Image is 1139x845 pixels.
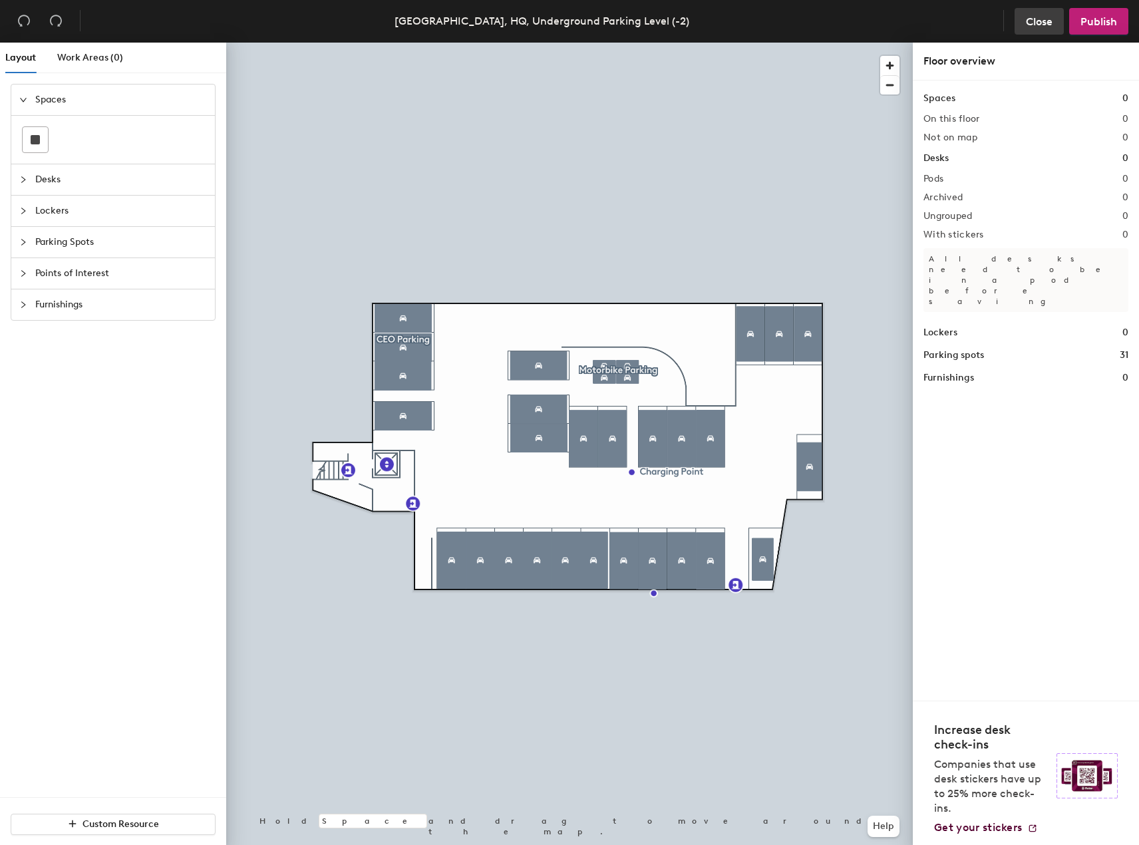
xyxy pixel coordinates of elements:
[1122,230,1128,240] h2: 0
[923,348,984,363] h1: Parking spots
[923,53,1128,69] div: Floor overview
[1122,174,1128,184] h2: 0
[11,814,216,835] button: Custom Resource
[1080,15,1117,28] span: Publish
[923,114,980,124] h2: On this floor
[35,164,207,195] span: Desks
[35,84,207,115] span: Spaces
[923,174,943,184] h2: Pods
[19,269,27,277] span: collapsed
[934,821,1022,834] span: Get your stickers
[868,816,899,837] button: Help
[19,96,27,104] span: expanded
[934,757,1049,816] p: Companies that use desk stickers have up to 25% more check-ins.
[1120,348,1128,363] h1: 31
[923,132,977,143] h2: Not on map
[1057,753,1118,798] img: Sticker logo
[934,723,1049,752] h4: Increase desk check-ins
[923,371,974,385] h1: Furnishings
[1122,132,1128,143] h2: 0
[1069,8,1128,35] button: Publish
[923,151,949,166] h1: Desks
[923,325,957,340] h1: Lockers
[1026,15,1053,28] span: Close
[1122,325,1128,340] h1: 0
[1122,211,1128,222] h2: 0
[934,821,1038,834] a: Get your stickers
[35,196,207,226] span: Lockers
[1015,8,1064,35] button: Close
[19,301,27,309] span: collapsed
[19,238,27,246] span: collapsed
[395,13,689,29] div: [GEOGRAPHIC_DATA], HQ, Underground Parking Level (-2)
[923,192,963,203] h2: Archived
[923,211,973,222] h2: Ungrouped
[923,248,1128,312] p: All desks need to be in a pod before saving
[35,289,207,320] span: Furnishings
[43,8,69,35] button: Redo (⌘ + ⇧ + Z)
[1122,91,1128,106] h1: 0
[11,8,37,35] button: Undo (⌘ + Z)
[1122,192,1128,203] h2: 0
[5,52,36,63] span: Layout
[57,52,123,63] span: Work Areas (0)
[35,258,207,289] span: Points of Interest
[1122,151,1128,166] h1: 0
[82,818,159,830] span: Custom Resource
[19,176,27,184] span: collapsed
[35,227,207,257] span: Parking Spots
[19,207,27,215] span: collapsed
[923,91,955,106] h1: Spaces
[1122,371,1128,385] h1: 0
[1122,114,1128,124] h2: 0
[923,230,984,240] h2: With stickers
